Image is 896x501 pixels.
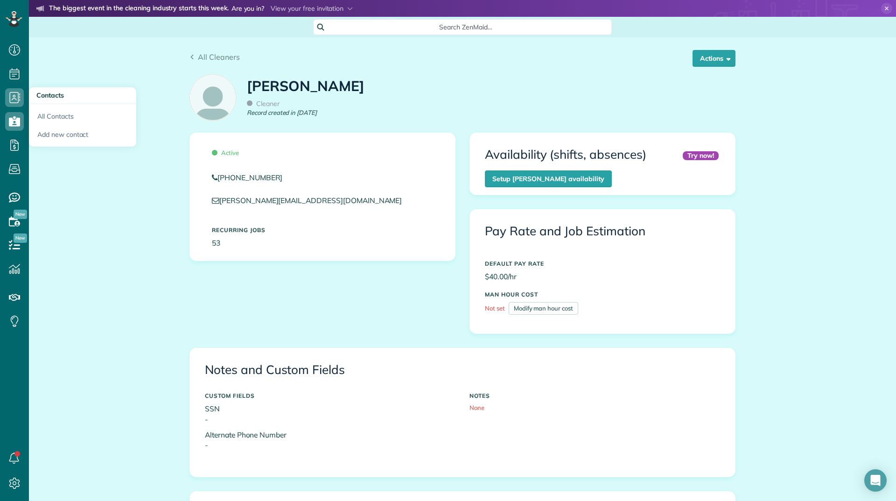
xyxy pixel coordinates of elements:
strong: The biggest event in the cleaning industry starts this week. [49,4,229,14]
div: Open Intercom Messenger [864,469,887,492]
h3: Pay Rate and Job Estimation [485,225,720,238]
span: Cleaner [247,99,280,108]
a: [PHONE_NUMBER] [212,172,433,183]
div: Try now! [683,151,719,160]
a: All Cleaners [189,51,240,63]
h5: CUSTOM FIELDS [205,393,455,399]
p: 53 [212,238,433,248]
h1: [PERSON_NAME] [247,78,364,94]
h3: Notes and Custom Fields [205,363,720,377]
p: SSN - [205,403,455,425]
img: employee_icon-c2f8239691d896a72cdd9dc41cfb7b06f9d69bdd837a2ad469be8ff06ab05b5f.png [190,75,236,120]
a: All Contacts [29,104,136,126]
p: $40.00/hr [485,271,720,282]
h5: Recurring Jobs [212,227,433,233]
span: New [14,233,27,243]
span: Not set [485,304,505,312]
h3: Availability (shifts, absences) [485,148,646,162]
p: Alternate Phone Number - [205,430,455,451]
span: None [469,404,484,411]
a: Setup [PERSON_NAME] availability [485,170,612,187]
span: Contacts [36,91,64,99]
a: [PERSON_NAME][EMAIL_ADDRESS][DOMAIN_NAME] [212,196,411,205]
span: New [14,210,27,219]
span: Are you in? [231,4,265,14]
span: All Cleaners [198,52,240,62]
li: The world’s leading virtual event for cleaning business owners. [36,16,410,28]
h5: MAN HOUR COST [485,291,720,297]
a: Add new contact [29,126,136,147]
a: Modify man hour cost [509,302,578,315]
h5: DEFAULT PAY RATE [485,261,720,267]
span: Active [212,149,239,156]
em: Record created in [DATE] [247,108,317,117]
button: Actions [693,50,735,67]
h5: NOTES [469,393,720,399]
